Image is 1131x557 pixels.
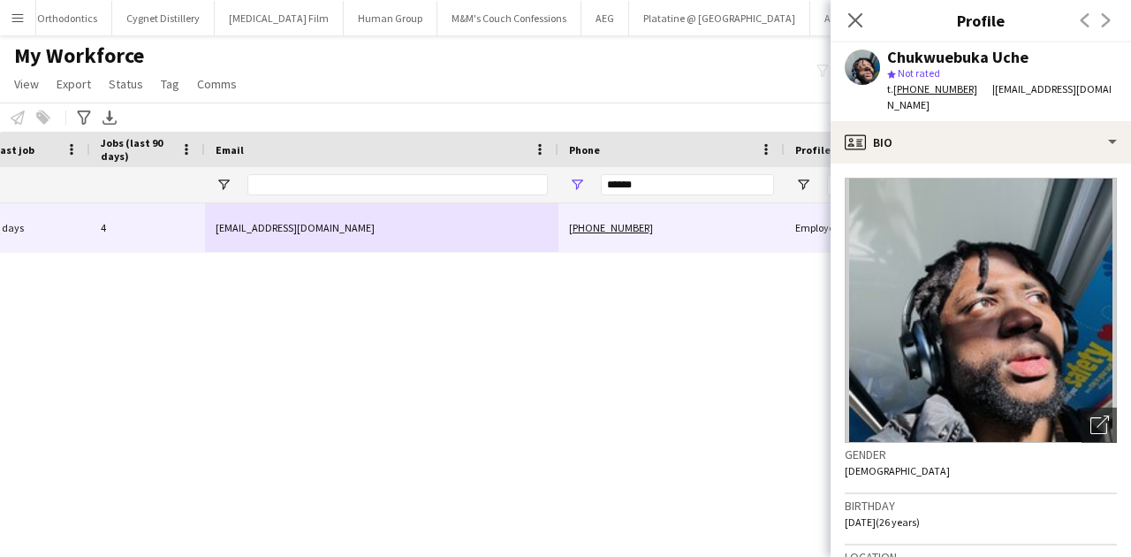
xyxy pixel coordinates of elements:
input: Phone Filter Input [601,174,774,195]
a: View [7,72,46,95]
div: Chukwuebuka Uche [887,50,1029,65]
span: Export [57,76,91,92]
app-action-btn: Advanced filters [73,107,95,128]
span: Profile [795,143,831,156]
button: Human Group [344,1,437,35]
div: t. [887,81,992,97]
h3: Profile [831,9,1131,32]
span: Not rated [898,66,940,80]
button: Open Filter Menu [795,177,811,193]
span: Status [109,76,143,92]
img: Crew avatar or photo [845,178,1117,443]
a: [PHONE_NUMBER] [569,221,668,234]
button: M&M's Couch Confessions [437,1,581,35]
span: | [EMAIL_ADDRESS][DOMAIN_NAME] [887,82,1112,111]
button: Open Filter Menu [216,177,232,193]
span: Email [216,143,244,156]
input: Email Filter Input [247,174,548,195]
app-action-btn: Export XLSX [99,107,120,128]
span: Comms [197,76,237,92]
span: Phone [569,143,600,156]
button: AEG [581,1,629,35]
h3: Gender [845,446,1117,462]
button: Aviation Filming [810,1,914,35]
div: 4 [90,203,205,252]
a: Comms [190,72,244,95]
a: [PHONE_NUMBER] [893,82,992,95]
h3: Birthday [845,498,1117,514]
span: View [14,76,39,92]
span: Tag [161,76,179,92]
div: Bio [831,121,1131,164]
div: [EMAIL_ADDRESS][DOMAIN_NAME] [205,203,558,252]
a: Export [49,72,98,95]
button: [MEDICAL_DATA] Film [215,1,344,35]
input: Profile Filter Input [827,174,887,195]
span: [DEMOGRAPHIC_DATA] [845,464,950,477]
div: Employed Crew [785,203,898,252]
a: Tag [154,72,186,95]
span: [DATE] (26 years) [845,515,920,529]
div: Open photos pop-in [1082,408,1117,443]
a: Status [102,72,150,95]
button: Open Filter Menu [569,177,585,193]
button: Platatine @ [GEOGRAPHIC_DATA] [629,1,810,35]
button: Cygnet Distillery [112,1,215,35]
span: My Workforce [14,42,144,69]
span: Jobs (last 90 days) [101,136,173,163]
